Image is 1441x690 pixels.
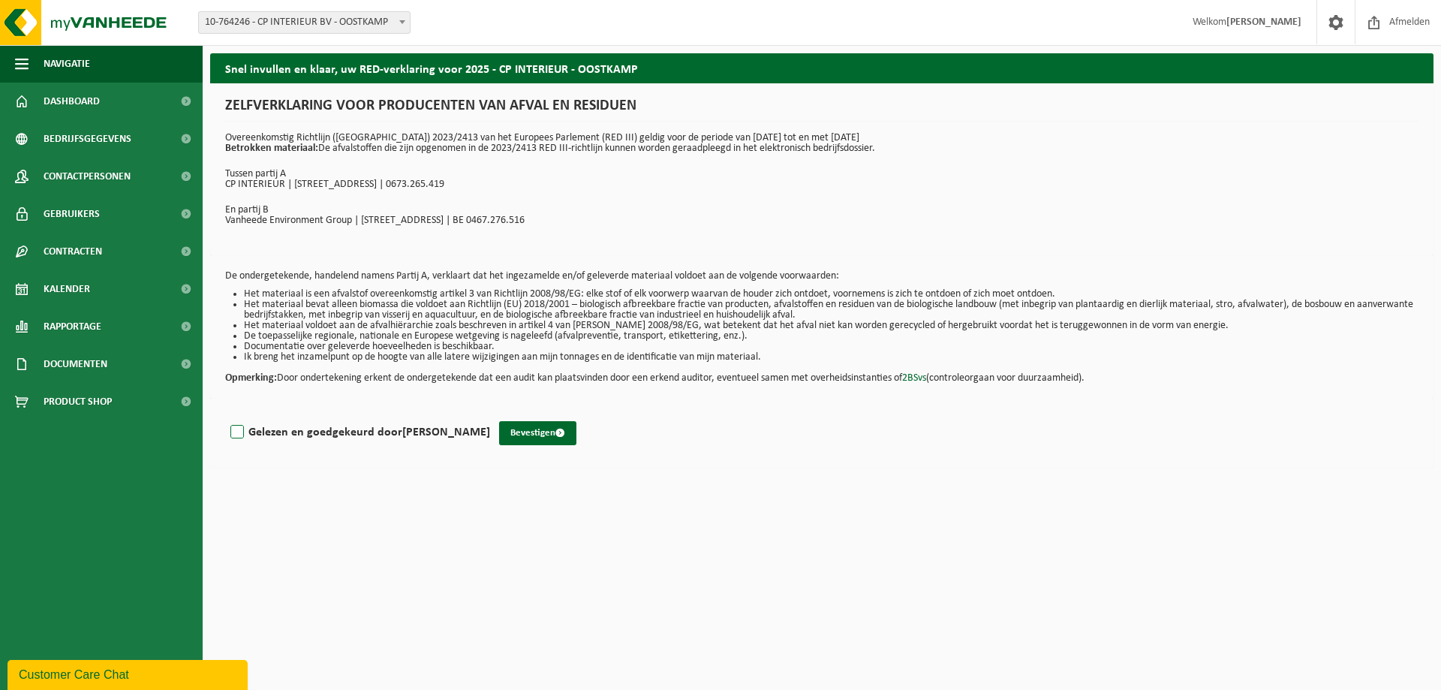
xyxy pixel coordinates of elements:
[44,83,100,120] span: Dashboard
[225,179,1418,190] p: CP INTERIEUR | [STREET_ADDRESS] | 0673.265.419
[1226,17,1301,28] strong: [PERSON_NAME]
[244,300,1418,321] li: Het materiaal bevat alleen biomassa die voldoet aan Richtlijn (EU) 2018/2001 – biologisch afbreek...
[225,143,318,154] strong: Betrokken materiaal:
[902,372,926,384] a: 2BSvs
[225,215,1418,226] p: Vanheede Environment Group | [STREET_ADDRESS] | BE 0467.276.516
[499,421,576,445] button: Bevestigen
[225,205,1418,215] p: En partij B
[44,158,131,195] span: Contactpersonen
[225,133,1418,154] p: Overeenkomstig Richtlijn ([GEOGRAPHIC_DATA]) 2023/2413 van het Europees Parlement (RED III) geldi...
[227,421,490,444] label: Gelezen en goedgekeurd door
[44,308,101,345] span: Rapportage
[210,53,1433,83] h2: Snel invullen en klaar, uw RED-verklaring voor 2025 - CP INTERIEUR - OOSTKAMP
[225,372,277,384] strong: Opmerking:
[402,426,490,438] strong: [PERSON_NAME]
[244,331,1418,342] li: De toepasselijke regionale, nationale en Europese wetgeving is nageleefd (afvalpreventie, transpo...
[44,345,107,383] span: Documenten
[199,12,410,33] span: 10-764246 - CP INTERIEUR BV - OOSTKAMP
[244,321,1418,331] li: Het materiaal voldoet aan de afvalhiërarchie zoals beschreven in artikel 4 van [PERSON_NAME] 2008...
[244,352,1418,363] li: Ik breng het inzamelpunt op de hoogte van alle latere wijzigingen aan mijn tonnages en de identif...
[44,383,112,420] span: Product Shop
[44,120,131,158] span: Bedrijfsgegevens
[244,342,1418,352] li: Documentatie over geleverde hoeveelheden is beschikbaar.
[225,98,1418,122] h1: ZELFVERKLARING VOOR PRODUCENTEN VAN AFVAL EN RESIDUEN
[244,289,1418,300] li: Het materiaal is een afvalstof overeenkomstig artikel 3 van Richtlijn 2008/98/EG: elke stof of el...
[44,195,100,233] span: Gebruikers
[44,233,102,270] span: Contracten
[8,657,251,690] iframe: chat widget
[198,11,411,34] span: 10-764246 - CP INTERIEUR BV - OOSTKAMP
[225,271,1418,282] p: De ondergetekende, handelend namens Partij A, verklaart dat het ingezamelde en/of geleverde mater...
[44,270,90,308] span: Kalender
[44,45,90,83] span: Navigatie
[225,363,1418,384] p: Door ondertekening erkent de ondergetekende dat een audit kan plaatsvinden door een erkend audito...
[225,169,1418,179] p: Tussen partij A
